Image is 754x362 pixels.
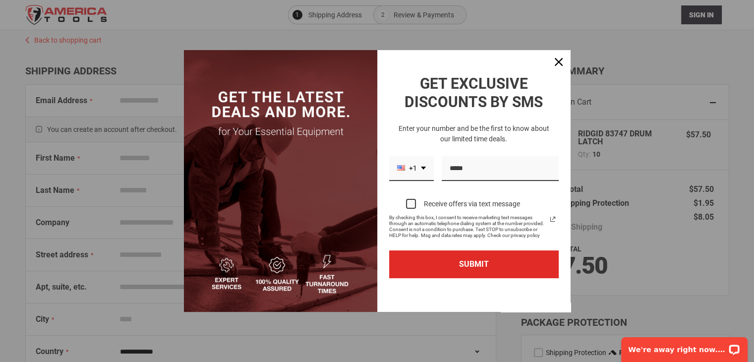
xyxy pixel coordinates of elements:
[389,156,434,181] div: Phone number prefix
[389,123,559,134] p: Enter your number and be the first to know about
[555,58,563,66] svg: close icon
[421,167,426,170] svg: dropdown arrow
[424,200,520,208] div: Receive offers via text message
[547,213,559,225] svg: link icon
[615,331,754,362] iframe: LiveChat chat widget
[389,215,547,239] span: By checking this box, I consent to receive marketing text messages through an automatic telephone...
[547,213,559,225] a: Read our Privacy Policy
[547,50,571,74] button: Close
[389,134,559,144] p: our limited time deals.
[442,156,559,181] input: Phone number field
[409,164,417,173] span: +1
[389,250,559,278] button: SUBMIT
[405,75,543,111] strong: GET EXCLUSIVE DISCOUNTS BY SMS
